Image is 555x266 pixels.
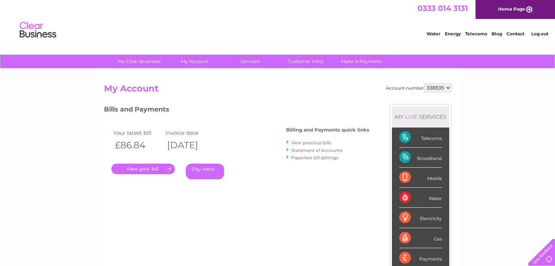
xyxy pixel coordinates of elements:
[220,55,280,68] a: Services
[392,106,449,127] div: MY SERVICES
[105,4,450,35] div: Clear Business is a trading name of Verastar Limited (registered in [GEOGRAPHIC_DATA] No. 3667643...
[417,4,468,13] a: 0333 014 3131
[445,31,461,36] a: Energy
[531,31,548,36] a: Log out
[104,104,369,117] h3: Bills and Payments
[286,127,369,133] h4: Billing and Payments quick links
[427,31,440,36] a: Water
[111,164,175,174] a: .
[399,188,442,208] div: Water
[399,128,442,148] div: Telecoms
[492,31,502,36] a: Blog
[399,168,442,188] div: Mobile
[19,19,57,41] img: logo.png
[331,55,391,68] a: Make A Payment
[104,83,451,97] h2: My Account
[399,208,442,228] div: Electricity
[163,138,216,153] th: [DATE]
[165,55,225,68] a: My Account
[404,113,419,120] div: LIVE
[386,83,451,92] div: Account number
[291,148,342,153] a: Statement of Accounts
[291,140,331,145] a: View previous bills
[291,155,338,160] a: Paperless bill settings
[163,128,216,138] td: Invoice date
[111,128,164,138] td: Your latest bill
[275,55,336,68] a: Customer Help
[506,31,524,36] a: Contact
[399,148,442,168] div: Broadband
[465,31,487,36] a: Telecoms
[186,164,224,179] a: Pay Here
[111,138,164,153] th: £86.84
[399,228,442,248] div: Gas
[109,55,169,68] a: My Clear Business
